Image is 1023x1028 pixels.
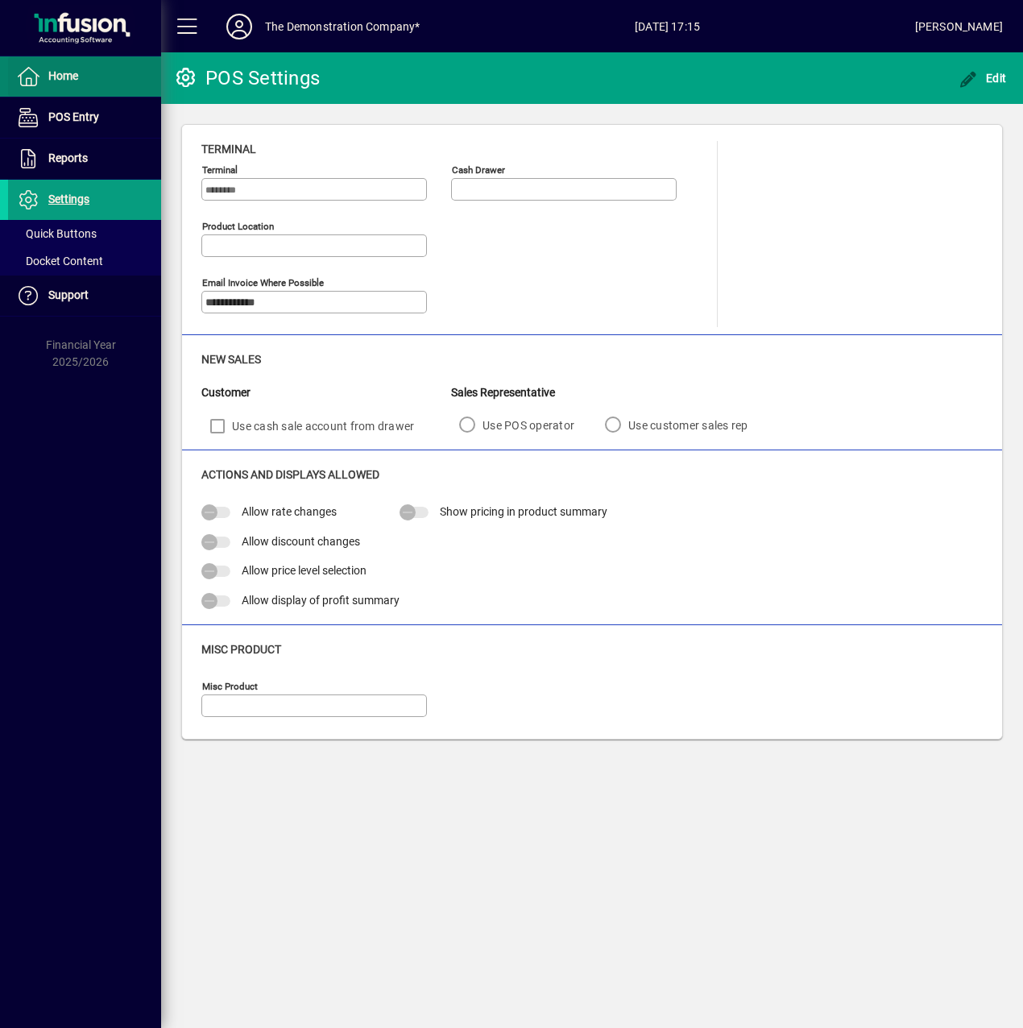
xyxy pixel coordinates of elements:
span: Allow rate changes [242,505,337,518]
a: POS Entry [8,97,161,138]
mat-label: Terminal [202,164,238,176]
div: The Demonstration Company* [265,14,420,39]
a: Home [8,56,161,97]
div: Sales Representative [451,384,771,401]
span: Docket Content [16,255,103,267]
span: Edit [959,72,1007,85]
a: Reports [8,139,161,179]
button: Profile [213,12,265,41]
button: Edit [955,64,1011,93]
mat-label: Cash Drawer [452,164,505,176]
span: Show pricing in product summary [440,505,607,518]
div: Customer [201,384,451,401]
span: POS Entry [48,110,99,123]
span: Misc Product [201,643,281,656]
span: [DATE] 17:15 [420,14,915,39]
span: Terminal [201,143,256,155]
mat-label: Email Invoice where possible [202,277,324,288]
a: Support [8,276,161,316]
span: Allow discount changes [242,535,360,548]
span: Settings [48,193,89,205]
span: Reports [48,151,88,164]
mat-label: Product location [202,221,274,232]
span: Quick Buttons [16,227,97,240]
a: Quick Buttons [8,220,161,247]
div: [PERSON_NAME] [915,14,1003,39]
div: POS Settings [173,65,320,91]
mat-label: Misc Product [202,681,258,692]
span: Allow price level selection [242,564,367,577]
span: New Sales [201,353,261,366]
span: Allow display of profit summary [242,594,400,607]
span: Home [48,69,78,82]
span: Support [48,288,89,301]
span: Actions and Displays Allowed [201,468,379,481]
a: Docket Content [8,247,161,275]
